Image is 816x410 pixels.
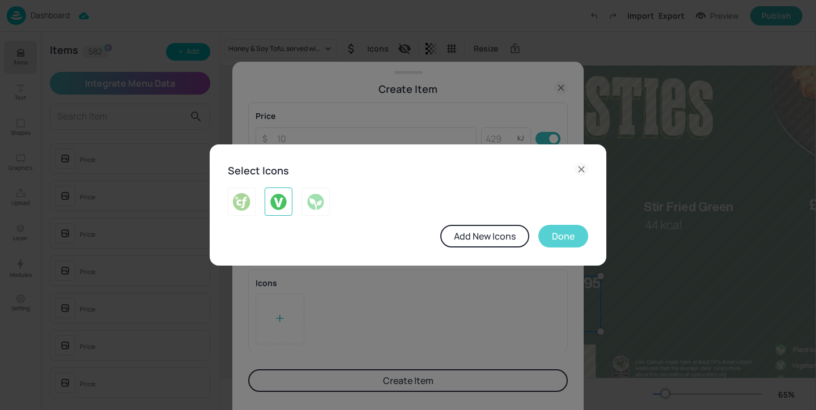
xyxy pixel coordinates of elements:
h6: Select Icons [228,163,289,179]
button: Add New Icons [440,225,529,247]
img: 2024-10-03-17279706324850as04tic4azt.svg [307,193,324,211]
img: 2024-10-03-1727970648829uf38m7mcjv.svg [270,193,287,211]
img: 2024-10-03-1727972378032ykpqif6954s.svg [233,193,250,211]
button: Done [538,225,588,247]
